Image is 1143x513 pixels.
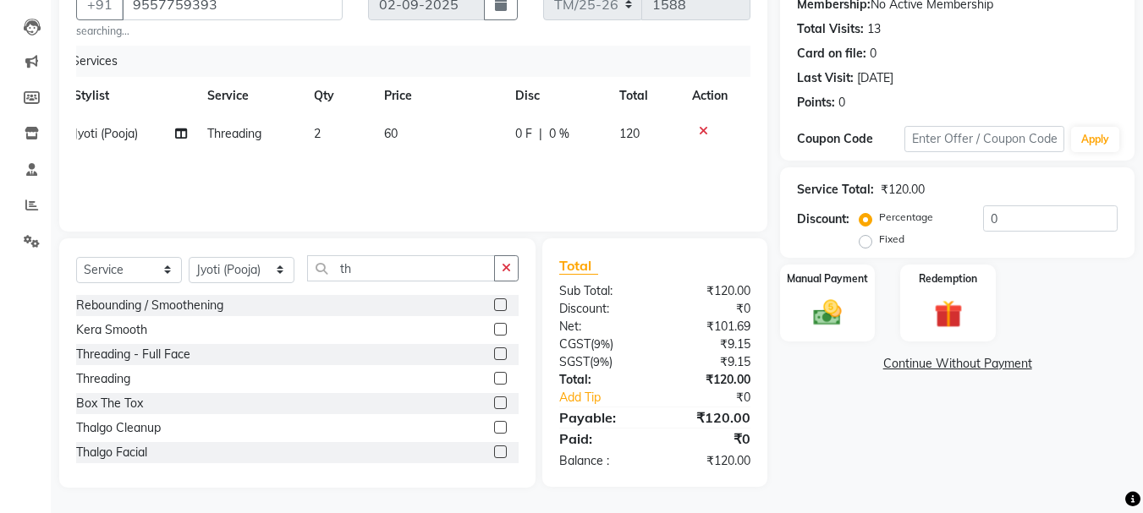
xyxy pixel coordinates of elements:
[655,371,763,389] div: ₹120.00
[594,337,610,351] span: 9%
[63,77,197,115] th: Stylist
[655,318,763,336] div: ₹101.69
[797,210,849,228] div: Discount:
[797,69,854,87] div: Last Visit:
[547,336,655,353] div: ( )
[76,321,147,339] div: Kera Smooth
[76,395,143,412] div: Box The Tox
[870,45,876,63] div: 0
[926,297,971,331] img: _gift.svg
[655,336,763,353] div: ₹9.15
[919,271,977,287] label: Redemption
[197,77,304,115] th: Service
[547,389,673,407] a: Add Tip
[314,126,321,141] span: 2
[76,444,147,461] div: Thalgo Facial
[74,126,138,141] span: Jyoti (Pooja)
[682,77,738,115] th: Action
[547,371,655,389] div: Total:
[904,126,1064,152] input: Enter Offer / Coupon Code
[857,69,893,87] div: [DATE]
[805,297,850,329] img: _cash.svg
[838,94,845,112] div: 0
[655,300,763,318] div: ₹0
[619,126,640,141] span: 120
[797,130,904,148] div: Coupon Code
[879,232,904,247] label: Fixed
[515,125,532,143] span: 0 F
[547,318,655,336] div: Net:
[559,336,591,352] span: CGST
[783,355,1131,373] a: Continue Without Payment
[76,24,343,39] small: searching...
[593,355,609,368] span: 9%
[539,125,542,143] span: |
[547,452,655,470] div: Balance :
[549,125,569,143] span: 0 %
[65,46,750,77] div: Services
[559,257,598,275] span: Total
[655,452,763,470] div: ₹120.00
[547,407,655,428] div: Payable:
[384,126,398,141] span: 60
[76,346,190,363] div: Threading - Full Face
[797,181,874,199] div: Service Total:
[505,77,609,115] th: Disc
[374,77,505,115] th: Price
[547,353,655,371] div: ( )
[76,419,161,437] div: Thalgo Cleanup
[655,282,763,300] div: ₹120.00
[797,20,864,38] div: Total Visits:
[879,210,933,225] label: Percentage
[307,255,495,281] input: Search or Scan
[881,181,925,199] div: ₹120.00
[655,407,763,428] div: ₹120.00
[867,20,881,38] div: 13
[787,271,868,287] label: Manual Payment
[609,77,683,115] th: Total
[547,428,655,449] div: Paid:
[797,45,866,63] div: Card on file:
[1071,127,1119,152] button: Apply
[655,353,763,371] div: ₹9.15
[76,297,223,314] div: Rebounding / Smoothening
[304,77,375,115] th: Qty
[673,389,764,407] div: ₹0
[559,354,590,369] span: SGST
[797,94,835,112] div: Points:
[655,428,763,449] div: ₹0
[547,300,655,318] div: Discount:
[547,282,655,300] div: Sub Total:
[207,126,261,141] span: Threading
[76,370,130,388] div: Threading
